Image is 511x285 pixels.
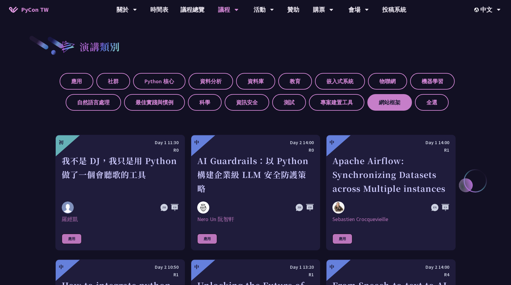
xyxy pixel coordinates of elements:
[62,201,74,214] img: 羅經凱
[3,2,55,17] a: PyCon TW
[62,234,82,244] div: 應用
[415,94,449,111] label: 全選
[197,271,314,278] div: R1
[329,263,334,271] div: 中
[278,73,312,90] label: 教育
[188,94,222,111] label: 科學
[197,154,314,195] div: AI Guardrails：以 Python 構建企業級 LLM 安全防護策略
[59,139,64,146] div: 初
[79,39,120,54] h2: 演講類別
[9,7,18,13] img: Home icon of PyCon TW 2025
[62,146,179,154] div: R0
[326,135,456,250] a: 中 Day 1 14:00 R1 Apache Airflow: Synchronizing Datasets across Multiple instances Sebastien Crocq...
[124,94,185,111] label: 最佳實踐與慣例
[62,271,179,278] div: R1
[66,94,121,111] label: 自然語言處理
[474,8,480,12] img: Locale Icon
[332,201,344,214] img: Sebastien Crocquevieille
[410,73,455,90] label: 機器學習
[329,139,334,146] div: 中
[191,135,320,250] a: 中 Day 2 14:00 R0 AI Guardrails：以 Python 構建企業級 LLM 安全防護策略 Nero Un 阮智軒 Nero Un 阮智軒 應用
[197,234,217,244] div: 應用
[309,94,364,111] label: 專案建置工具
[21,5,48,14] span: PyCon TW
[367,94,412,111] label: 網站框架
[315,73,365,90] label: 嵌入式系統
[62,216,179,223] div: 羅經凱
[55,35,79,58] img: heading-bullet
[55,135,185,250] a: 初 Day 1 11:30 R0 我不是 DJ，我只是用 Python 做了一個會聽歌的工具 羅經凱 羅經凱 應用
[332,146,449,154] div: R1
[62,139,179,146] div: Day 1 11:30
[368,73,407,90] label: 物聯網
[197,139,314,146] div: Day 2 14:00
[62,263,179,271] div: Day 2 10:50
[189,73,233,90] label: 資料分析
[197,201,209,214] img: Nero Un 阮智軒
[197,216,314,223] div: Nero Un 阮智軒
[59,263,64,271] div: 中
[225,94,269,111] label: 資訊安全
[62,154,179,195] div: 我不是 DJ，我只是用 Python 做了一個會聽歌的工具
[133,73,185,90] label: Python 核心
[197,146,314,154] div: R0
[236,73,275,90] label: 資料庫
[332,234,352,244] div: 應用
[272,94,306,111] label: 測試
[194,263,199,271] div: 中
[332,263,449,271] div: Day 2 14:00
[60,73,93,90] label: 應用
[194,139,199,146] div: 中
[332,216,449,223] div: Sebastien Crocquevieille
[96,73,130,90] label: 社群
[332,139,449,146] div: Day 1 14:00
[332,154,449,195] div: Apache Airflow: Synchronizing Datasets across Multiple instances
[197,263,314,271] div: Day 1 13:20
[332,271,449,278] div: R4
